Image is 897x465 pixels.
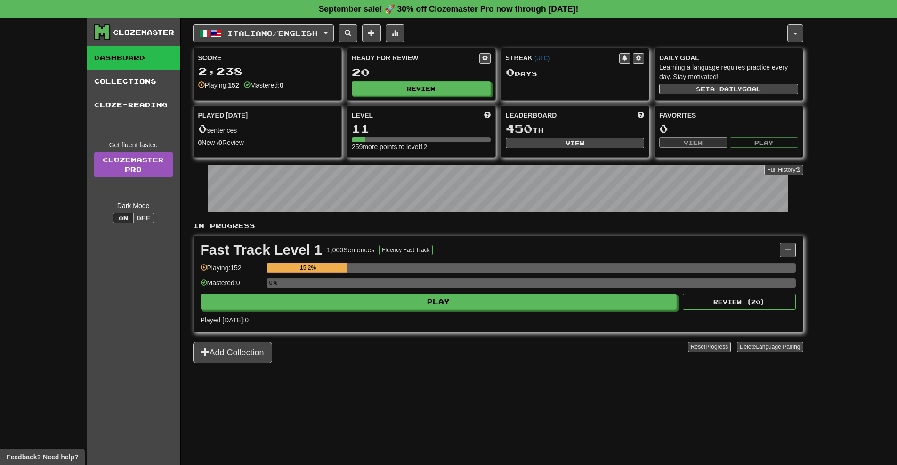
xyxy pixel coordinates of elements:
[352,53,479,63] div: Ready for Review
[659,84,798,94] button: Seta dailygoal
[280,81,283,89] strong: 0
[201,316,249,324] span: Played [DATE]: 0
[352,81,491,96] button: Review
[113,28,174,37] div: Clozemaster
[764,165,803,175] button: Full History
[269,263,347,273] div: 15.2%
[113,213,134,223] button: On
[352,142,491,152] div: 259 more points to level 12
[87,93,180,117] a: Cloze-Reading
[659,111,798,120] div: Favorites
[87,46,180,70] a: Dashboard
[659,53,798,63] div: Daily Goal
[319,4,579,14] strong: September sale! 🚀 30% off Clozemaster Pro now through [DATE]!
[198,138,337,147] div: New / Review
[506,138,645,148] button: View
[94,152,173,177] a: ClozemasterPro
[730,137,798,148] button: Play
[193,342,272,363] button: Add Collection
[352,66,491,78] div: 20
[198,80,239,90] div: Playing:
[362,24,381,42] button: Add sentence to collection
[506,123,645,135] div: th
[198,111,248,120] span: Played [DATE]
[218,139,222,146] strong: 0
[506,65,515,79] span: 0
[710,86,742,92] span: a daily
[193,24,334,42] button: Italiano/English
[638,111,644,120] span: This week in points, UTC
[198,65,337,77] div: 2,238
[352,123,491,135] div: 11
[94,201,173,210] div: Dark Mode
[506,122,533,135] span: 450
[327,245,374,255] div: 1,000 Sentences
[659,137,727,148] button: View
[506,66,645,79] div: Day s
[244,80,283,90] div: Mastered:
[201,263,262,279] div: Playing: 152
[737,342,803,352] button: DeleteLanguage Pairing
[506,111,557,120] span: Leaderboard
[201,294,677,310] button: Play
[659,63,798,81] div: Learning a language requires practice every day. Stay motivated!
[379,245,432,255] button: Fluency Fast Track
[228,81,239,89] strong: 152
[683,294,796,310] button: Review (20)
[506,53,620,63] div: Streak
[484,111,491,120] span: Score more points to level up
[198,53,337,63] div: Score
[534,55,550,62] a: (UTC)
[201,278,262,294] div: Mastered: 0
[133,213,154,223] button: Off
[756,344,800,350] span: Language Pairing
[659,123,798,135] div: 0
[339,24,357,42] button: Search sentences
[7,452,78,462] span: Open feedback widget
[198,139,202,146] strong: 0
[94,140,173,150] div: Get fluent faster.
[227,29,318,37] span: Italiano / English
[198,123,337,135] div: sentences
[688,342,731,352] button: ResetProgress
[193,221,803,231] p: In Progress
[705,344,728,350] span: Progress
[198,122,207,135] span: 0
[201,243,323,257] div: Fast Track Level 1
[87,70,180,93] a: Collections
[386,24,404,42] button: More stats
[352,111,373,120] span: Level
